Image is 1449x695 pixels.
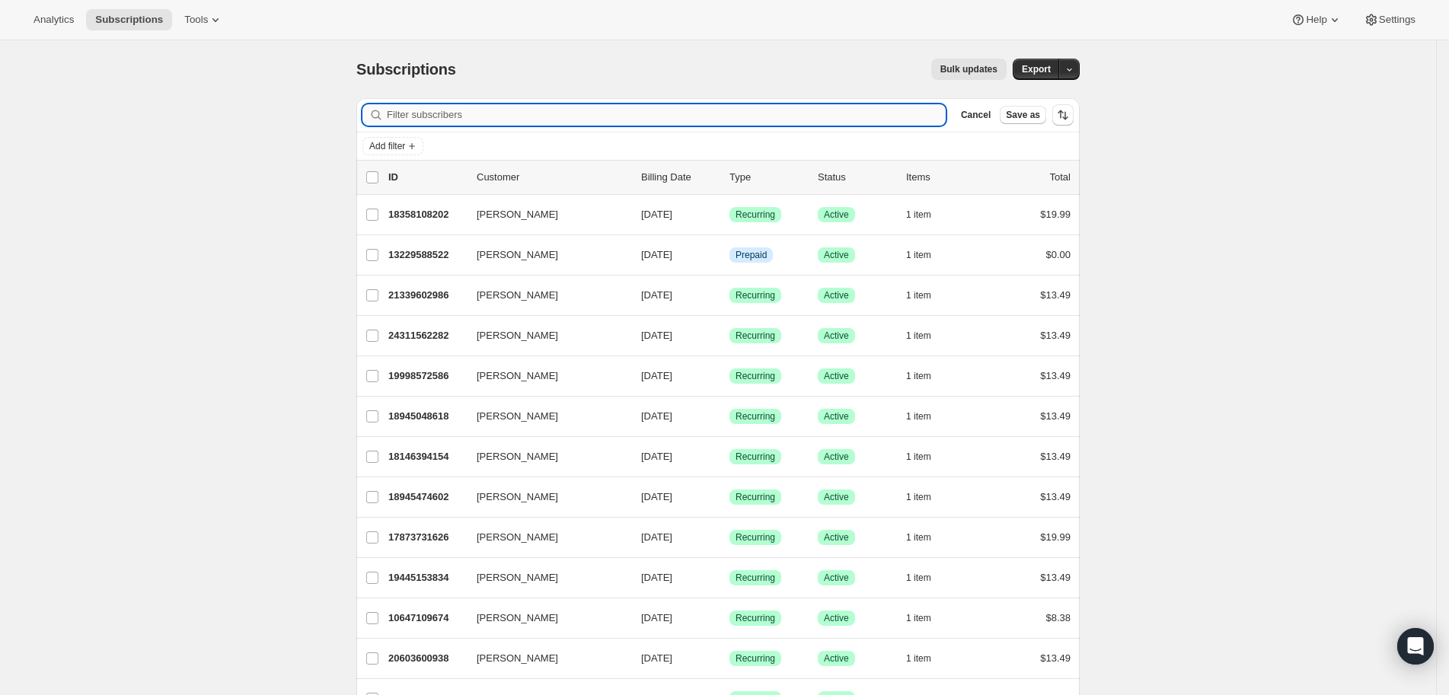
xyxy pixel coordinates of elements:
span: [DATE] [641,491,672,502]
span: Save as [1006,109,1040,121]
span: Subscriptions [95,14,163,26]
span: Cancel [961,109,991,121]
button: [PERSON_NAME] [468,566,620,590]
input: Filter subscribers [387,104,946,126]
span: Export [1022,63,1051,75]
button: 1 item [906,365,948,387]
span: [PERSON_NAME] [477,611,558,626]
p: ID [388,170,464,185]
span: 1 item [906,209,931,221]
p: Billing Date [641,170,717,185]
span: Active [824,370,849,382]
p: 20603600938 [388,651,464,666]
span: 1 item [906,410,931,422]
span: 1 item [906,249,931,261]
p: Total [1050,170,1071,185]
span: Active [824,330,849,342]
button: Analytics [24,9,83,30]
span: [PERSON_NAME] [477,409,558,424]
span: [DATE] [641,612,672,623]
div: 18358108202[PERSON_NAME][DATE]SuccessRecurringSuccessActive1 item$19.99 [388,204,1071,225]
button: Help [1281,9,1351,30]
span: Recurring [736,330,775,342]
span: $0.00 [1045,249,1071,260]
span: Recurring [736,289,775,301]
button: 1 item [906,325,948,346]
span: $13.49 [1040,451,1071,462]
p: 18945048618 [388,409,464,424]
span: Add filter [369,140,405,152]
span: 1 item [906,330,931,342]
button: Bulk updates [931,59,1007,80]
div: 17873731626[PERSON_NAME][DATE]SuccessRecurringSuccessActive1 item$19.99 [388,527,1071,548]
span: Active [824,410,849,422]
span: [PERSON_NAME] [477,368,558,384]
p: 17873731626 [388,530,464,545]
div: 24311562282[PERSON_NAME][DATE]SuccessRecurringSuccessActive1 item$13.49 [388,325,1071,346]
span: Recurring [736,209,775,221]
span: Prepaid [736,249,767,261]
span: 1 item [906,289,931,301]
p: 13229588522 [388,247,464,263]
p: 18358108202 [388,207,464,222]
span: [PERSON_NAME] [477,489,558,505]
button: [PERSON_NAME] [468,646,620,671]
button: Save as [1000,106,1046,124]
span: $19.99 [1040,209,1071,220]
span: Active [824,531,849,544]
span: [PERSON_NAME] [477,449,558,464]
span: $13.49 [1040,491,1071,502]
span: Active [824,209,849,221]
span: $8.38 [1045,612,1071,623]
button: [PERSON_NAME] [468,485,620,509]
button: Export [1013,59,1060,80]
span: Recurring [736,531,775,544]
button: 1 item [906,204,948,225]
span: [DATE] [641,330,672,341]
span: [DATE] [641,209,672,220]
div: 19998572586[PERSON_NAME][DATE]SuccessRecurringSuccessActive1 item$13.49 [388,365,1071,387]
button: 1 item [906,486,948,508]
span: Recurring [736,370,775,382]
span: [DATE] [641,249,672,260]
span: Active [824,572,849,584]
span: 1 item [906,612,931,624]
span: [DATE] [641,531,672,543]
span: 1 item [906,652,931,665]
button: [PERSON_NAME] [468,364,620,388]
span: 1 item [906,531,931,544]
span: $13.49 [1040,572,1071,583]
button: Cancel [955,106,997,124]
button: 1 item [906,244,948,266]
div: 20603600938[PERSON_NAME][DATE]SuccessRecurringSuccessActive1 item$13.49 [388,648,1071,669]
span: Active [824,612,849,624]
span: 1 item [906,491,931,503]
span: $19.99 [1040,531,1071,543]
span: Recurring [736,572,775,584]
button: [PERSON_NAME] [468,445,620,469]
button: [PERSON_NAME] [468,404,620,429]
p: 18146394154 [388,449,464,464]
span: 1 item [906,370,931,382]
p: 19998572586 [388,368,464,384]
div: Open Intercom Messenger [1397,628,1434,665]
p: 21339602986 [388,288,464,303]
span: [DATE] [641,289,672,301]
div: 18945474602[PERSON_NAME][DATE]SuccessRecurringSuccessActive1 item$13.49 [388,486,1071,508]
span: [PERSON_NAME] [477,328,558,343]
button: 1 item [906,648,948,669]
span: 1 item [906,451,931,463]
span: Recurring [736,612,775,624]
span: [PERSON_NAME] [477,207,558,222]
button: [PERSON_NAME] [468,202,620,227]
button: Sort the results [1052,104,1074,126]
button: [PERSON_NAME] [468,324,620,348]
button: 1 item [906,567,948,588]
span: Active [824,451,849,463]
div: 19445153834[PERSON_NAME][DATE]SuccessRecurringSuccessActive1 item$13.49 [388,567,1071,588]
button: Tools [175,9,232,30]
span: [DATE] [641,410,672,422]
span: Settings [1379,14,1415,26]
button: Settings [1355,9,1425,30]
p: Customer [477,170,629,185]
